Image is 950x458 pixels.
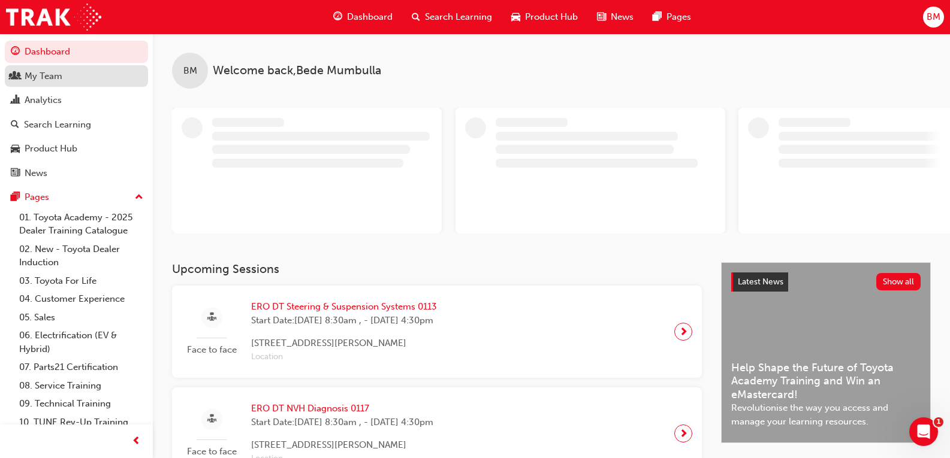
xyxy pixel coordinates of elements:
span: Search Learning [425,10,492,24]
a: pages-iconPages [643,5,701,29]
span: news-icon [597,10,606,25]
a: Latest NewsShow allHelp Shape the Future of Toyota Academy Training and Win an eMastercard!Revolu... [721,262,931,443]
span: next-icon [679,323,688,340]
div: Product Hub [25,142,77,156]
span: next-icon [679,425,688,442]
button: Pages [5,186,148,208]
a: 05. Sales [14,308,148,327]
a: 08. Service Training [14,377,148,395]
span: car-icon [511,10,520,25]
span: News [611,10,634,24]
span: Help Shape the Future of Toyota Academy Training and Win an eMastercard! [731,361,921,402]
span: [STREET_ADDRESS][PERSON_NAME] [251,336,437,350]
div: Search Learning [24,118,91,132]
div: News [25,166,47,180]
a: 07. Parts21 Certification [14,358,148,377]
a: 10. TUNE Rev-Up Training [14,413,148,432]
iframe: Intercom live chat [909,417,938,446]
span: guage-icon [11,47,20,57]
a: 02. New - Toyota Dealer Induction [14,240,148,272]
img: Trak [6,4,101,31]
button: DashboardMy TeamAnalyticsSearch LearningProduct HubNews [5,38,148,186]
div: Pages [25,190,49,204]
span: Start Date: [DATE] 8:30am , - [DATE] 4:30pm [251,314,437,327]
span: pages-icon [653,10,662,25]
span: Revolutionise the way you access and manage your learning resources. [731,401,921,428]
span: 1 [934,417,943,427]
h3: Upcoming Sessions [172,262,702,276]
span: Dashboard [347,10,393,24]
span: search-icon [412,10,420,25]
span: Welcome back , Bede Mumbulla [213,64,381,78]
a: 04. Customer Experience [14,290,148,308]
span: search-icon [11,120,19,131]
span: Face to face [182,343,242,357]
span: ERO DT Steering & Suspension Systems 0113 [251,300,437,314]
div: My Team [25,69,62,83]
button: BM [923,7,944,28]
a: 01. Toyota Academy - 2025 Dealer Training Catalogue [14,208,148,240]
a: Dashboard [5,41,148,63]
span: pages-icon [11,192,20,203]
a: car-iconProduct Hub [502,5,587,29]
span: BM [183,64,197,78]
a: 09. Technical Training [14,395,148,413]
span: car-icon [11,144,20,154]
span: guage-icon [333,10,342,25]
span: prev-icon [132,434,141,449]
a: News [5,162,148,184]
span: Pages [666,10,691,24]
span: Product Hub [525,10,578,24]
a: Product Hub [5,138,148,160]
span: up-icon [135,190,143,205]
span: chart-icon [11,95,20,106]
span: news-icon [11,168,20,179]
span: Location [251,350,437,364]
a: guage-iconDashboard [324,5,402,29]
span: sessionType_FACE_TO_FACE-icon [207,412,216,427]
a: news-iconNews [587,5,643,29]
span: people-icon [11,71,20,82]
span: Start Date: [DATE] 8:30am , - [DATE] 4:30pm [251,415,433,429]
span: sessionType_FACE_TO_FACE-icon [207,310,216,325]
span: [STREET_ADDRESS][PERSON_NAME] [251,438,433,452]
a: 06. Electrification (EV & Hybrid) [14,326,148,358]
a: My Team [5,65,148,87]
a: 03. Toyota For Life [14,272,148,290]
a: search-iconSearch Learning [402,5,502,29]
a: Search Learning [5,114,148,136]
a: Face to faceERO DT Steering & Suspension Systems 0113Start Date:[DATE] 8:30am , - [DATE] 4:30pm[S... [182,295,692,368]
div: Analytics [25,93,62,107]
a: Latest NewsShow all [731,272,921,292]
span: Latest News [738,277,783,287]
button: Show all [876,273,921,290]
span: ERO DT NVH Diagnosis 0117 [251,402,433,415]
a: Analytics [5,89,148,111]
span: BM [927,10,940,24]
